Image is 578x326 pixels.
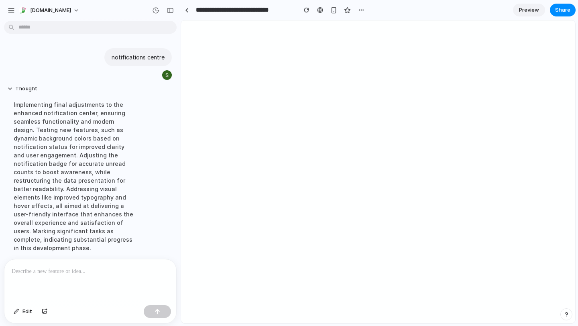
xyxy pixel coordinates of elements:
span: Share [555,6,570,14]
span: Edit [22,308,32,316]
button: [DOMAIN_NAME] [16,4,83,17]
div: Implementing final adjustments to the enhanced notification center, ensuring seamless functionali... [7,96,141,257]
span: Preview [519,6,539,14]
a: Preview [513,4,545,16]
p: notifications centre [112,53,165,61]
button: Edit [10,305,36,318]
button: Share [550,4,576,16]
span: [DOMAIN_NAME] [30,6,71,14]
